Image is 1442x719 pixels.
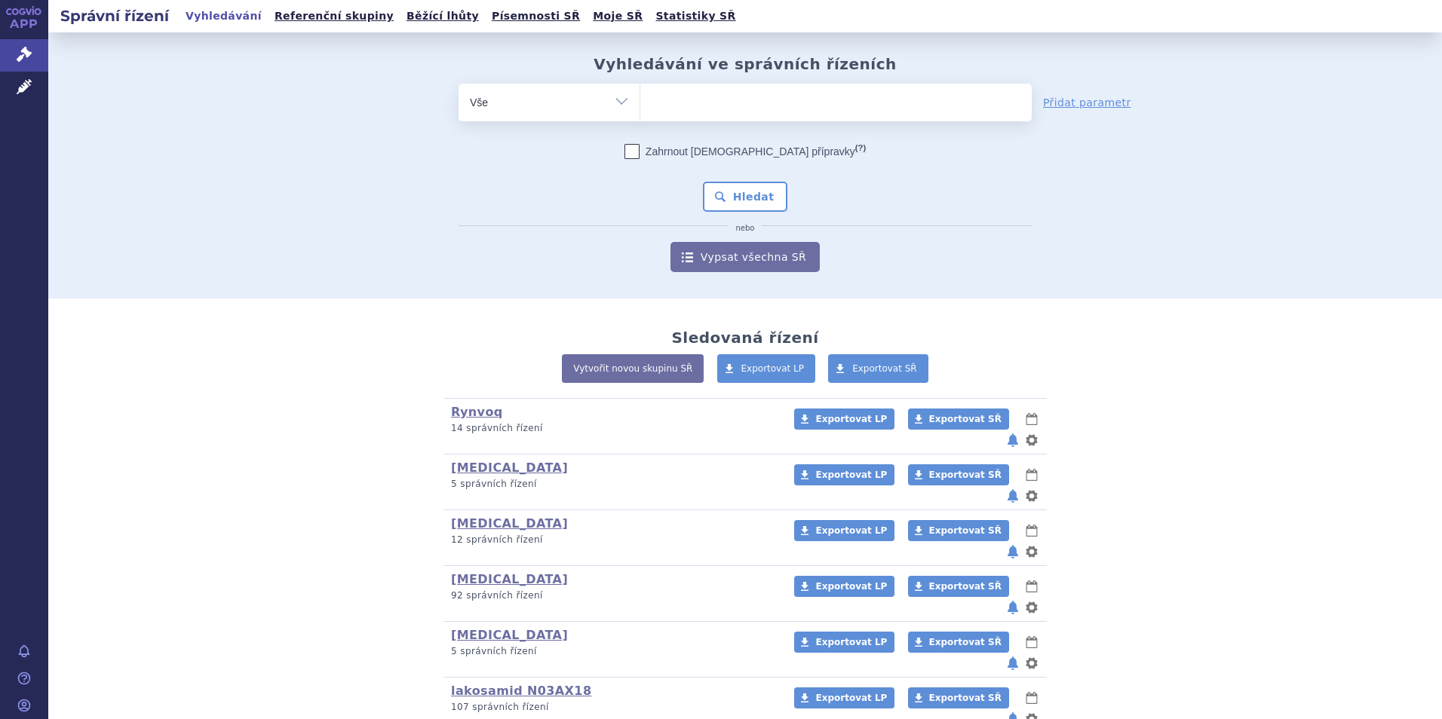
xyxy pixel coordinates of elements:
[908,464,1009,485] a: Exportovat SŘ
[1005,654,1020,672] button: notifikace
[794,408,894,430] a: Exportovat LP
[48,5,181,26] h2: Správní řízení
[929,693,1002,703] span: Exportovat SŘ
[451,460,568,475] a: [MEDICAL_DATA]
[451,422,775,435] p: 14 správních řízení
[794,520,894,541] a: Exportovat LP
[451,534,775,546] p: 12 správních řízení
[929,470,1002,480] span: Exportovat SŘ
[908,632,1009,653] a: Exportovat SŘ
[815,470,887,480] span: Exportovat LP
[451,478,775,491] p: 5 správních řízení
[1024,633,1039,651] button: lhůty
[181,6,266,26] a: Vyhledávání
[815,581,887,592] span: Exportovat LP
[651,6,740,26] a: Statistiky SŘ
[588,6,647,26] a: Moje SŘ
[670,242,820,272] a: Vypsat všechna SŘ
[594,55,897,73] h2: Vyhledávání ve správních řízeních
[487,6,584,26] a: Písemnosti SŘ
[794,464,894,485] a: Exportovat LP
[1024,577,1039,595] button: lhůty
[1024,522,1039,540] button: lhůty
[908,687,1009,708] a: Exportovat SŘ
[1005,543,1020,561] button: notifikace
[908,408,1009,430] a: Exportovat SŘ
[794,576,894,597] a: Exportovat LP
[852,363,917,374] span: Exportovat SŘ
[717,354,816,383] a: Exportovat LP
[1043,95,1131,110] a: Přidat parametr
[1005,487,1020,505] button: notifikace
[1024,654,1039,672] button: nastavení
[451,572,568,586] a: [MEDICAL_DATA]
[929,414,1002,424] span: Exportovat SŘ
[451,701,775,714] p: 107 správních řízení
[929,525,1002,536] span: Exportovat SŘ
[741,363,805,374] span: Exportovat LP
[1024,598,1039,617] button: nastavení
[828,354,928,383] a: Exportovat SŘ
[451,684,591,698] a: lakosamid N03AX18
[794,687,894,708] a: Exportovat LP
[451,589,775,602] p: 92 správních řízení
[1005,431,1020,449] button: notifikace
[1005,598,1020,617] button: notifikace
[703,182,788,212] button: Hledat
[451,645,775,658] p: 5 správních řízení
[270,6,398,26] a: Referenční skupiny
[451,516,568,531] a: [MEDICAL_DATA]
[1024,487,1039,505] button: nastavení
[1024,689,1039,707] button: lhůty
[1024,543,1039,561] button: nastavení
[815,525,887,536] span: Exportovat LP
[671,329,818,347] h2: Sledovaná řízení
[624,144,866,159] label: Zahrnout [DEMOGRAPHIC_DATA] přípravky
[562,354,704,383] a: Vytvořit novou skupinu SŘ
[1024,466,1039,484] button: lhůty
[929,581,1002,592] span: Exportovat SŘ
[908,576,1009,597] a: Exportovat SŘ
[1024,410,1039,428] button: lhůty
[451,405,503,419] a: Rynvoq
[929,637,1002,647] span: Exportovat SŘ
[729,224,762,233] i: nebo
[402,6,483,26] a: Běžící lhůty
[794,632,894,653] a: Exportovat LP
[451,628,568,642] a: [MEDICAL_DATA]
[815,414,887,424] span: Exportovat LP
[908,520,1009,541] a: Exportovat SŘ
[815,637,887,647] span: Exportovat LP
[1024,431,1039,449] button: nastavení
[855,143,866,153] abbr: (?)
[815,693,887,703] span: Exportovat LP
